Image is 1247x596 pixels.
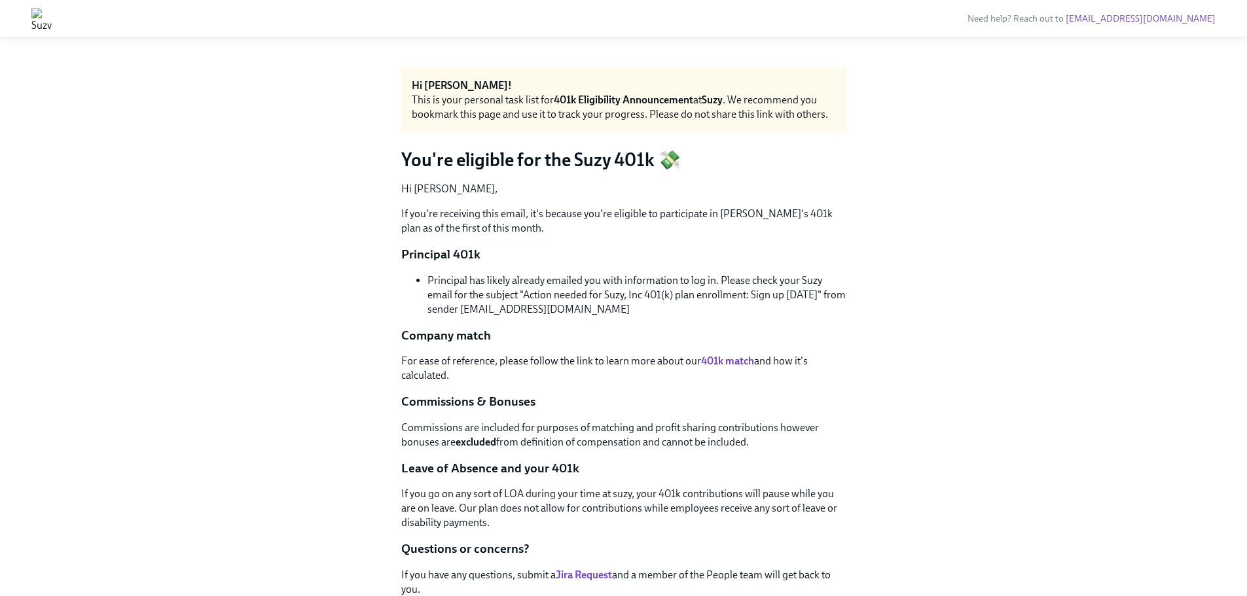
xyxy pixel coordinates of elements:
strong: 401k Eligibility Announcement [554,94,693,106]
h3: You're eligible for the Suzy 401k 💸 [401,148,846,171]
p: For ease of reference, please follow the link to learn more about our and how it's calculated. [401,354,846,383]
p: Commissions & Bonuses [401,393,846,410]
a: 401k match [701,355,754,367]
strong: excluded [456,436,496,448]
p: Company match [401,327,846,344]
li: Principal has likely already emailed you with information to log in. Please check your Suzy email... [427,273,846,317]
img: Suzy [31,8,52,29]
strong: Suzy [702,94,723,106]
p: Leave of Absence and your 401k [401,460,846,477]
p: Questions or concerns? [401,540,846,557]
p: Hi [PERSON_NAME], [401,182,846,196]
p: Commissions are included for purposes of matching and profit sharing contributions however bonuse... [401,421,846,449]
span: Need help? Reach out to [967,13,1216,24]
p: If you're receiving this email, it's because you're eligible to participate in [PERSON_NAME]'s 40... [401,207,846,236]
a: [EMAIL_ADDRESS][DOMAIN_NAME] [1066,13,1216,24]
strong: Hi [PERSON_NAME]! [412,79,512,92]
p: If you go on any sort of LOA during your time at suzy, your 401k contributions will pause while y... [401,487,846,530]
div: This is your personal task list for at . We recommend you bookmark this page and use it to track ... [412,93,836,122]
p: Principal 401k [401,246,846,263]
a: Jira Request [556,569,612,581]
